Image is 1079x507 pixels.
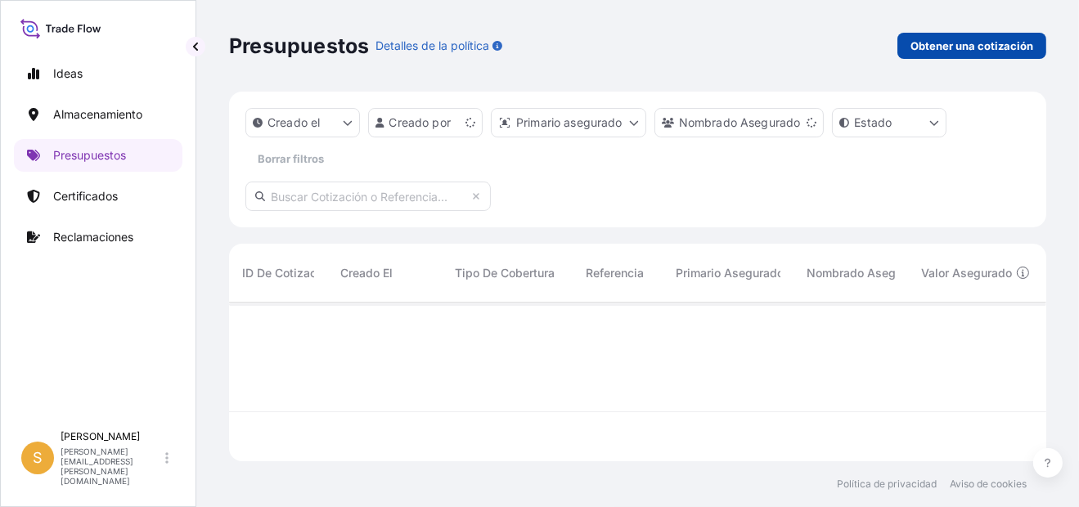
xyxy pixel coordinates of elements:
[53,188,118,204] p: Certificados
[375,38,489,54] p: Detalles de la política
[389,114,452,131] p: Creado por
[340,265,393,281] span: Creado el
[654,108,825,137] button: Opciones de filtro cargoOwner
[61,430,162,443] p: [PERSON_NAME]
[53,229,133,245] p: Reclamaciones
[245,182,491,211] input: Buscar Cotización o Referencia...
[245,146,337,172] button: Borrar filtros
[910,38,1033,54] p: Obtener una cotización
[53,106,142,123] p: Almacenamiento
[516,114,623,131] p: Primario asegurado
[832,108,946,137] button: certificateStatus Opciones de filtro
[491,108,646,137] button: distribuidor Opciones de filtro
[242,265,333,281] span: ID de cotización
[807,265,927,281] span: Nombrado Asegurado
[14,139,182,172] a: Presupuestos
[676,265,784,281] span: Primario asegurado
[53,65,83,82] p: Ideas
[245,108,360,137] button: createdOn Opciones de filtro
[950,478,1027,491] a: Aviso de cookies
[33,450,43,466] span: S
[14,57,182,90] a: Ideas
[61,446,162,486] p: [PERSON_NAME][EMAIL_ADDRESS][PERSON_NAME][DOMAIN_NAME]
[368,108,483,137] button: createdBy Opciones de filtro
[897,33,1046,59] a: Obtener una cotización
[837,478,937,491] a: Política de privacidad
[586,265,644,281] span: Referencia
[229,33,369,59] p: Presupuestos
[268,114,320,131] p: Creado el
[14,180,182,213] a: Certificados
[259,150,325,167] p: Borrar filtros
[14,98,182,131] a: Almacenamiento
[14,221,182,253] a: Reclamaciones
[53,147,126,164] p: Presupuestos
[679,114,801,131] p: Nombrado Asegurado
[921,265,1012,281] span: Valor asegurado
[558,263,578,283] button: Ordenar
[854,114,892,131] p: Estado
[455,265,555,281] span: Tipo de cobertura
